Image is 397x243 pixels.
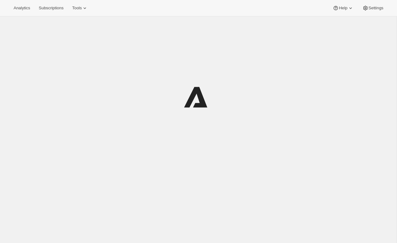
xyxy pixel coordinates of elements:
[68,4,92,12] button: Tools
[339,6,347,11] span: Help
[329,4,357,12] button: Help
[14,6,30,11] span: Analytics
[10,4,34,12] button: Analytics
[72,6,82,11] span: Tools
[369,6,383,11] span: Settings
[359,4,387,12] button: Settings
[35,4,67,12] button: Subscriptions
[39,6,63,11] span: Subscriptions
